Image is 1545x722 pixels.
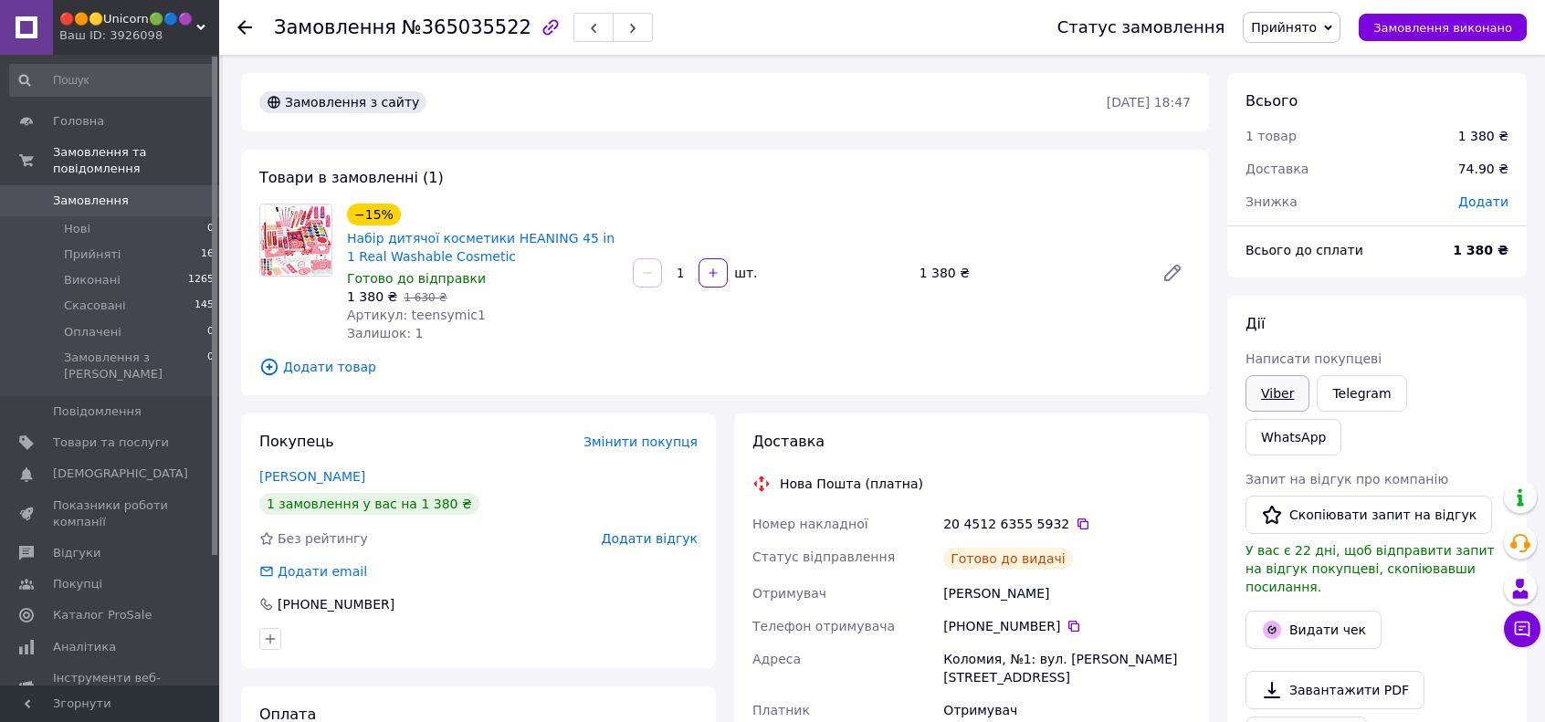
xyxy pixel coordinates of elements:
[1373,21,1512,35] span: Замовлення виконано
[1504,611,1540,647] button: Чат з покупцем
[259,433,334,450] span: Покупець
[943,548,1073,570] div: Готово до видачі
[1245,419,1341,455] a: WhatsApp
[1447,149,1519,189] div: 74.90 ₴
[1245,351,1382,366] span: Написати покупцеві
[64,221,90,237] span: Нові
[404,291,447,304] span: 1 630 ₴
[1245,315,1265,332] span: Дії
[53,434,169,451] span: Товари та послуги
[752,517,868,531] span: Номер накладної
[53,193,129,209] span: Замовлення
[1245,472,1448,487] span: Запит на відгук про компанію
[583,434,698,449] span: Змінити покупця
[276,562,369,581] div: Додати email
[347,308,486,322] span: Артикул: teensymic1
[53,607,152,623] span: Каталог ProSale
[1154,255,1191,291] a: Редагувати
[1317,375,1406,412] a: Telegram
[259,169,444,186] span: Товари в замовленні (1)
[1245,671,1424,709] a: Завантажити PDF
[53,466,188,482] span: [DEMOGRAPHIC_DATA]
[260,204,331,276] img: Набір дитячої косметики HEANING 45 in 1 Real Washable Cosmetic
[1107,95,1191,110] time: [DATE] 18:47
[402,16,531,38] span: №365035522
[53,144,219,177] span: Замовлення та повідомлення
[207,324,214,340] span: 0
[1245,129,1297,143] span: 1 товар
[64,298,126,314] span: Скасовані
[1245,496,1492,534] button: Скопіювати запит на відгук
[53,403,142,420] span: Повідомлення
[207,221,214,237] span: 0
[752,652,801,666] span: Адреса
[257,562,369,581] div: Додати email
[207,350,214,382] span: 0
[278,531,368,546] span: Без рейтингу
[602,531,698,546] span: Додати відгук
[943,515,1191,533] div: 20 4512 6355 5932
[1359,14,1527,41] button: Замовлення виконано
[912,260,1147,286] div: 1 380 ₴
[1245,375,1309,412] a: Viber
[347,204,401,225] div: −15%
[752,619,895,633] span: Телефон отримувача
[752,586,826,601] span: Отримувач
[940,643,1194,694] div: Коломия, №1: вул. [PERSON_NAME][STREET_ADDRESS]
[752,549,895,564] span: Статус відправлення
[194,298,214,314] span: 145
[1245,92,1298,110] span: Всього
[64,350,207,382] span: Замовлення з [PERSON_NAME]
[1245,194,1298,209] span: Знижка
[276,595,396,613] div: [PHONE_NUMBER]
[1057,18,1225,37] div: Статус замовлення
[775,475,928,493] div: Нова Пошта (платна)
[64,272,121,288] span: Виконані
[259,357,1191,377] span: Додати товар
[53,113,104,130] span: Головна
[1251,20,1317,35] span: Прийнято
[347,231,615,264] a: Набір дитячої косметики HEANING 45 in 1 Real Washable Cosmetic
[53,576,102,592] span: Покупці
[730,264,759,282] div: шт.
[752,703,810,717] span: Платник
[1245,543,1495,594] span: У вас є 22 дні, щоб відправити запит на відгук покупцеві, скопіювавши посилання.
[940,577,1194,610] div: [PERSON_NAME]
[1453,243,1508,257] b: 1 380 ₴
[274,16,396,38] span: Замовлення
[53,545,100,561] span: Відгуки
[347,326,424,340] span: Залишок: 1
[259,469,365,484] a: [PERSON_NAME]
[53,639,116,655] span: Аналітика
[1245,162,1309,176] span: Доставка
[237,18,252,37] div: Повернутися назад
[53,670,169,703] span: Інструменти веб-майстра та SEO
[943,617,1191,635] div: [PHONE_NUMBER]
[347,289,397,304] span: 1 380 ₴
[347,271,486,286] span: Готово до відправки
[752,433,825,450] span: Доставка
[201,246,214,263] span: 16
[259,91,426,113] div: Замовлення з сайту
[53,497,169,530] span: Показники роботи компанії
[9,64,215,97] input: Пошук
[1245,243,1363,257] span: Всього до сплати
[59,27,219,44] div: Ваш ID: 3926098
[64,246,121,263] span: Прийняті
[259,493,479,515] div: 1 замовлення у вас на 1 380 ₴
[188,272,214,288] span: 1265
[1458,127,1508,145] div: 1 380 ₴
[1458,194,1508,209] span: Додати
[1245,611,1382,649] button: Видати чек
[59,11,196,27] span: 🔴🟠🟡Unicorn🟢🔵🟣
[64,324,121,340] span: Оплачені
